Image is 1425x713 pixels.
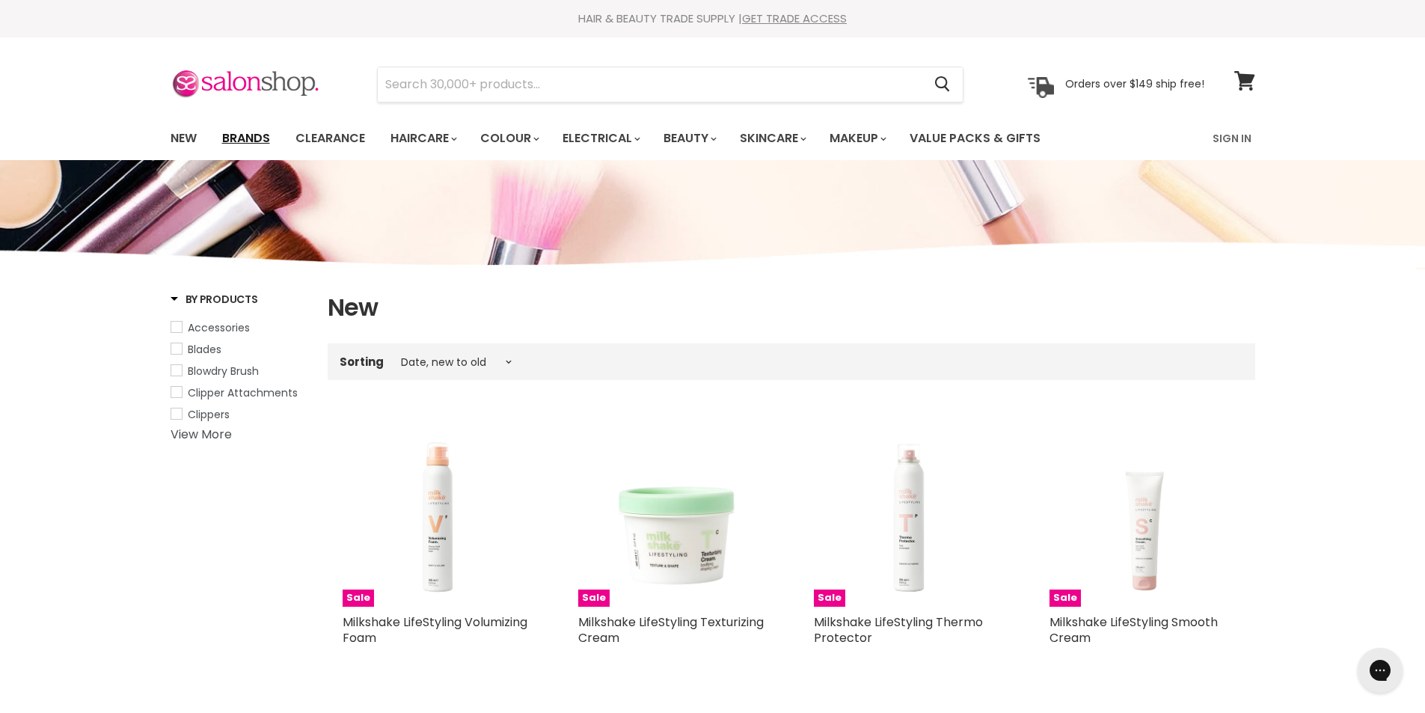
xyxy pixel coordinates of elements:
a: Beauty [652,123,726,154]
span: Accessories [188,320,250,335]
a: Sign In [1204,123,1260,154]
a: Milkshake LifeStyling Volumizing Foam Sale [343,416,533,607]
a: Milkshake LifeStyling Thermo Protector [814,613,983,646]
a: Milkshake LifeStyling Volumizing Foam [343,613,527,646]
a: GET TRADE ACCESS [742,10,847,26]
iframe: Gorgias live chat messenger [1350,643,1410,698]
a: Clippers [171,406,309,423]
img: Milkshake LifeStyling Volumizing Foam [343,416,533,607]
a: New [159,123,208,154]
a: Electrical [551,123,649,154]
span: Sale [814,590,845,607]
img: Milkshake LifeStyling Smooth Cream [1049,416,1240,607]
a: Milkshake LifeStyling Smooth Cream [1049,613,1218,646]
a: Clearance [284,123,376,154]
a: Blowdry Brush [171,363,309,379]
img: Milkshake LifeStyling Texturizing Cream [578,416,769,607]
span: Clippers [188,407,230,422]
span: Sale [1049,590,1081,607]
a: Accessories [171,319,309,336]
img: Milkshake LifeStyling Thermo Protector [814,416,1005,607]
span: Blades [188,342,221,357]
form: Product [377,67,963,102]
a: Milkshake LifeStyling Thermo Protector Milkshake LifeStyling Thermo Protector Sale [814,416,1005,607]
label: Sorting [340,355,384,368]
a: Blades [171,341,309,358]
h3: By Products [171,292,258,307]
div: HAIR & BEAUTY TRADE SUPPLY | [152,11,1274,26]
h1: New [328,292,1255,323]
a: View More [171,426,232,443]
a: Makeup [818,123,895,154]
a: Milkshake LifeStyling Smooth Cream Milkshake LifeStyling Smooth Cream Sale [1049,416,1240,607]
a: Clipper Attachments [171,385,309,401]
button: Search [923,67,963,102]
nav: Main [152,117,1274,160]
span: Sale [578,590,610,607]
a: Brands [211,123,281,154]
a: Value Packs & Gifts [898,123,1052,154]
a: Colour [469,123,548,154]
span: Clipper Attachments [188,385,298,400]
a: Haircare [379,123,466,154]
p: Orders over $149 ship free! [1065,77,1204,91]
a: Milkshake LifeStyling Texturizing Cream [578,613,764,646]
span: Blowdry Brush [188,364,259,379]
ul: Main menu [159,117,1128,160]
a: Skincare [729,123,815,154]
input: Search [378,67,923,102]
a: Milkshake LifeStyling Texturizing Cream Milkshake LifeStyling Texturizing Cream Sale [578,416,769,607]
span: Sale [343,590,374,607]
